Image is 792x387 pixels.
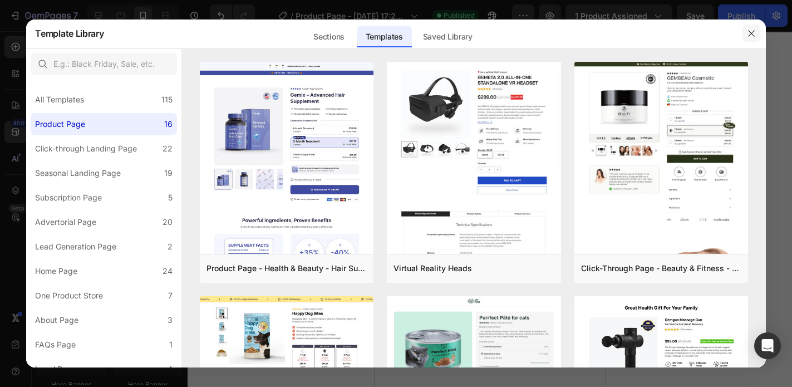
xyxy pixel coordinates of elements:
button: Dot [129,141,135,148]
div: 7 [168,289,173,302]
div: Add blank section [81,287,149,299]
span: Add section [9,187,62,198]
div: 2 [168,240,173,253]
div: Product Page - Health & Beauty - Hair Supplement [206,262,367,275]
div: Click-through Landing Page [35,142,137,155]
div: Sections [304,26,353,48]
button: Dot [117,141,124,148]
div: Virtual Reality Heads [393,262,472,275]
div: About Page [35,313,78,327]
div: FAQs Page [35,338,76,351]
button: Dot [106,141,113,148]
span: inspired by CRO experts [76,226,153,236]
div: Lead Generation Page [35,240,116,253]
div: Generate layout [86,249,145,261]
span: then drag & drop elements [73,301,156,311]
div: Seasonal Landing Page [35,166,121,180]
div: Open Intercom Messenger [754,332,781,359]
div: 3 [168,313,173,327]
div: Click-Through Page - Beauty & Fitness - Cosmetic [581,262,741,275]
div: Subscription Page [35,191,102,204]
div: 20 [163,215,173,229]
div: All Templates [35,93,84,106]
div: 24 [163,264,173,278]
div: 5 [168,191,173,204]
div: Legal Page [35,362,76,376]
div: 1 [169,338,173,351]
span: from URL or image [85,263,144,273]
h2: Template Library [35,19,104,48]
div: Product Page [35,117,85,131]
div: 4 [168,362,173,376]
div: Advertorial Page [35,215,96,229]
div: 115 [161,93,173,106]
div: Home Page [35,264,77,278]
div: Choose templates [82,212,149,223]
div: One Product Store [35,289,103,302]
div: 19 [164,166,173,180]
button: Dot [95,141,102,148]
div: 16 [164,117,173,131]
div: Saved Library [414,26,481,48]
div: 22 [163,142,173,155]
div: Templates [357,26,412,48]
input: E.g.: Black Friday, Sale, etc. [31,53,177,75]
